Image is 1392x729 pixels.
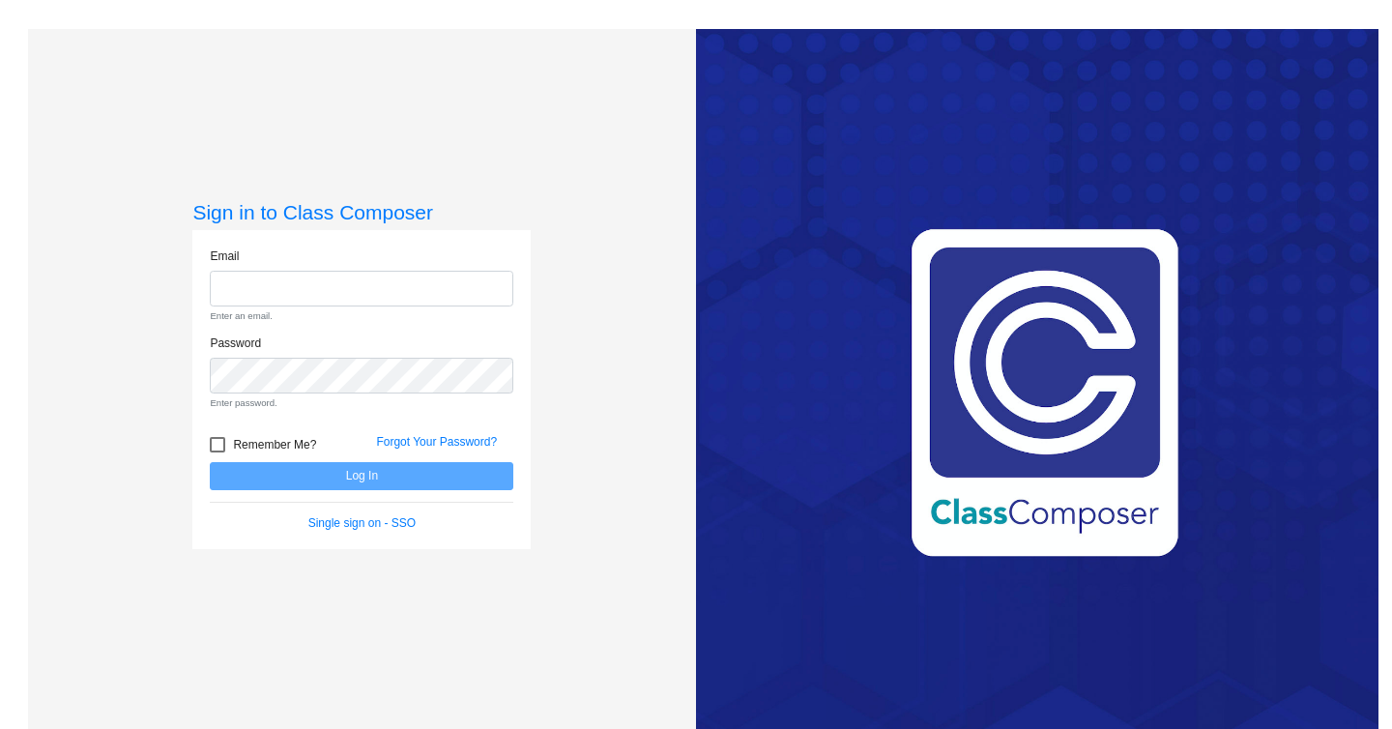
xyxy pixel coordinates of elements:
[210,309,513,323] small: Enter an email.
[210,396,513,410] small: Enter password.
[308,516,416,530] a: Single sign on - SSO
[210,335,261,352] label: Password
[210,248,239,265] label: Email
[192,200,531,224] h3: Sign in to Class Composer
[210,462,513,490] button: Log In
[376,435,497,449] a: Forgot Your Password?
[233,433,316,456] span: Remember Me?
